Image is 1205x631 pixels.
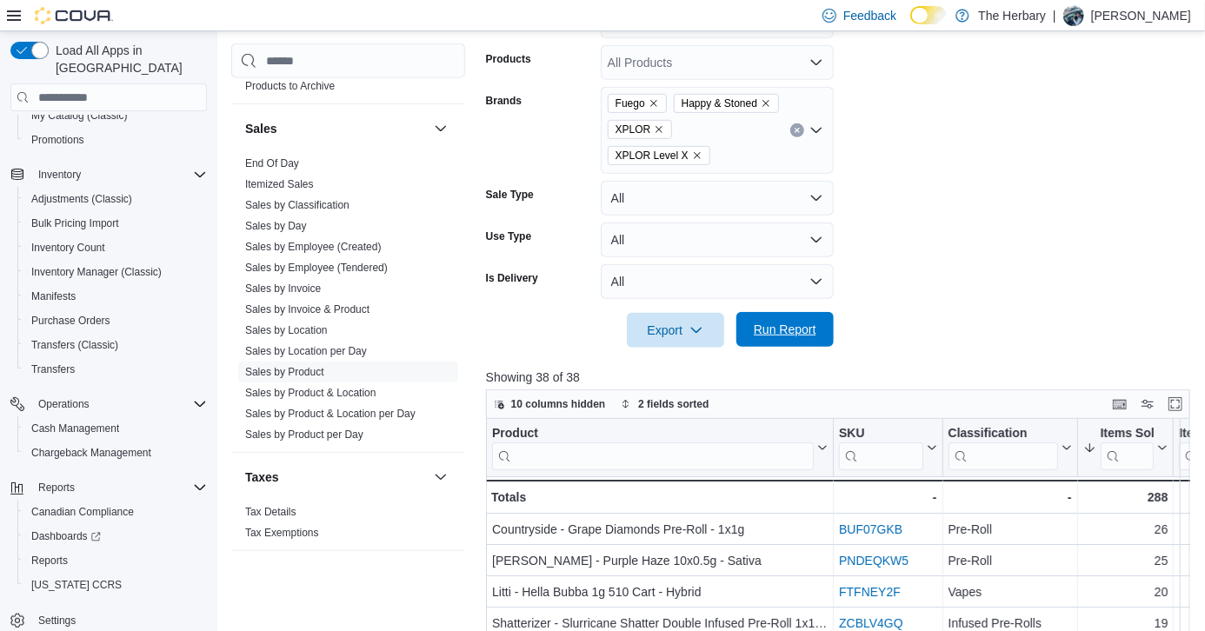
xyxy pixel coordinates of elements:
a: Adjustments (Classic) [24,189,139,209]
button: Inventory [3,163,214,187]
span: Cash Management [31,422,119,435]
button: Product [492,426,828,470]
button: [US_STATE] CCRS [17,573,214,597]
div: Brandon Eddie [1063,5,1084,26]
span: 10 columns hidden [511,397,606,411]
button: Reports [31,477,82,498]
label: Sale Type [486,188,534,202]
span: Operations [38,397,90,411]
button: 2 fields sorted [614,394,716,415]
span: Transfers [24,359,207,380]
a: Purchase Orders [24,310,117,331]
span: Sales by Invoice & Product [245,302,369,316]
button: Sales [430,118,451,139]
span: Transfers [31,362,75,376]
span: Sales by Product & Location per Day [245,407,416,421]
div: Classification [948,426,1057,442]
button: Remove Fuego from selection in this group [649,98,659,109]
span: Reports [24,550,207,571]
span: Chargeback Management [24,442,207,463]
a: Manifests [24,286,83,307]
button: Items Sold [1082,426,1168,470]
span: 2 fields sorted [638,397,709,411]
div: - [948,487,1071,508]
button: My Catalog (Classic) [17,103,214,128]
span: XPLOR [616,121,651,138]
a: Sales by Employee (Created) [245,241,382,253]
button: Remove Happy & Stoned from selection in this group [761,98,771,109]
span: Inventory [38,168,81,182]
span: Products to Archive [245,79,335,93]
span: Adjustments (Classic) [31,192,132,206]
span: Reports [31,554,68,568]
a: Sales by Product [245,366,324,378]
span: Export [637,313,714,348]
span: Itemized Sales [245,177,314,191]
button: Export [627,313,724,348]
span: End Of Day [245,156,299,170]
a: Products to Archive [245,80,335,92]
div: [PERSON_NAME] - Purple Haze 10x0.5g - Sativa [492,550,828,571]
span: [US_STATE] CCRS [31,578,122,592]
a: Transfers [24,359,82,380]
span: Manifests [31,289,76,303]
button: Taxes [245,468,427,486]
a: Sales by Location per Day [245,345,367,357]
a: Promotions [24,130,91,150]
button: Purchase Orders [17,309,214,333]
span: Run Report [754,321,816,338]
span: Canadian Compliance [24,501,207,522]
button: Run Report [736,312,834,347]
div: SKU [839,426,923,442]
div: Items Sold [1100,426,1154,470]
span: Dashboards [31,529,101,543]
div: Countryside - Grape Diamonds Pre-Roll - 1x1g [492,519,828,540]
span: Inventory Count [31,241,105,255]
p: The Herbary [978,5,1046,26]
span: Dashboards [24,526,207,547]
a: FTFNEY2F [839,585,901,599]
button: Bulk Pricing Import [17,211,214,236]
span: Tax Exemptions [245,526,319,540]
a: Reports [24,550,75,571]
p: | [1053,5,1056,26]
a: Sales by Product per Day [245,428,363,441]
a: PNDEQKW5 [839,554,909,568]
a: Itemized Sales [245,178,314,190]
h3: Taxes [245,468,279,486]
a: Sales by Product & Location [245,387,376,399]
button: Transfers (Classic) [17,333,214,357]
span: Dark Mode [910,24,911,25]
a: BUF07GKB [839,522,902,536]
span: Happy & Stoned [682,95,757,112]
a: Sales by Day [245,220,307,232]
button: Manifests [17,284,214,309]
a: Bulk Pricing Import [24,213,126,234]
button: Remove XPLOR from selection in this group [654,124,664,135]
span: My Catalog (Classic) [31,109,128,123]
span: Reports [38,481,75,495]
div: 25 [1082,550,1168,571]
span: Load All Apps in [GEOGRAPHIC_DATA] [49,42,207,76]
a: Settings [31,610,83,631]
a: Sales by Location [245,324,328,336]
span: XPLOR Level X [616,147,689,164]
div: SKU URL [839,426,923,470]
a: Sales by Product & Location per Day [245,408,416,420]
label: Products [486,52,531,66]
a: Sales by Invoice [245,282,321,295]
div: 288 [1082,487,1168,508]
a: My Catalog (Classic) [24,105,135,126]
span: Purchase Orders [31,314,110,328]
span: Inventory Count [24,237,207,258]
label: Brands [486,94,522,108]
button: Remove XPLOR Level X from selection in this group [692,150,702,161]
span: Reports [31,477,207,498]
div: 20 [1082,581,1168,602]
label: Is Delivery [486,271,538,285]
span: Chargeback Management [31,446,151,460]
span: Sales by Location [245,323,328,337]
span: Sales by Day [245,219,307,233]
span: Promotions [24,130,207,150]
